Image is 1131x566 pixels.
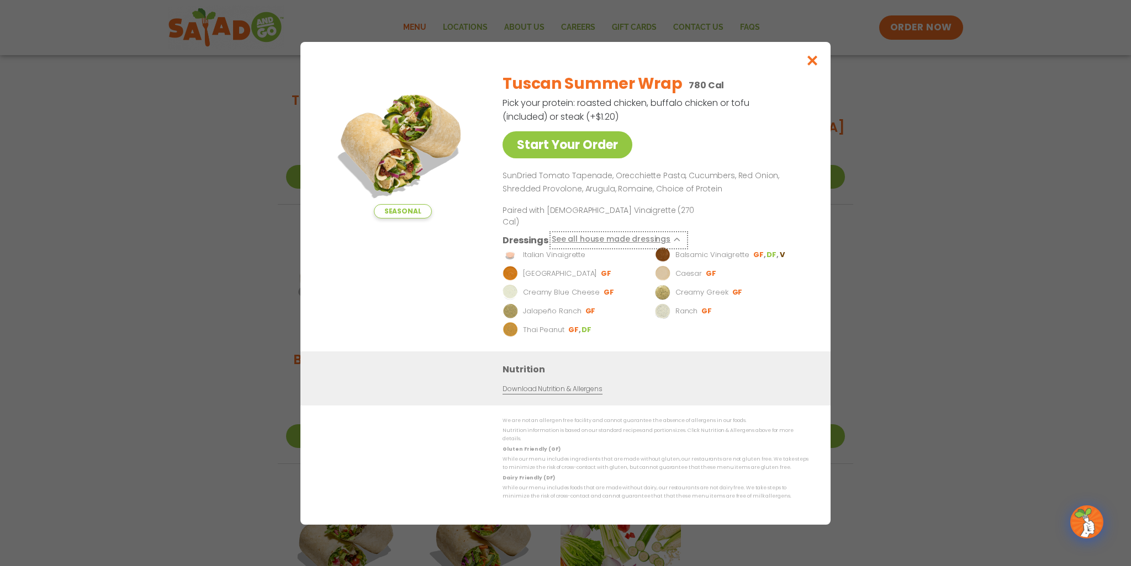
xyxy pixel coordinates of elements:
li: GF [753,249,767,259]
p: Thai Peanut [523,324,564,335]
p: Pick your protein: roasted chicken, buffalo chicken or tofu (included) or steak (+$1.20) [503,96,751,124]
h3: Dressings [503,233,548,247]
li: GF [568,324,582,334]
p: We are not an allergen free facility and cannot guarantee the absence of allergens in our foods. [503,417,808,425]
li: GF [701,306,713,316]
li: GF [732,287,744,297]
img: Dressing preview image for Ranch [655,303,670,318]
img: Dressing preview image for Jalapeño Ranch [503,303,518,318]
li: GF [706,268,717,278]
img: wpChatIcon [1071,506,1102,537]
img: Dressing preview image for Balsamic Vinaigrette [655,247,670,262]
p: Balsamic Vinaigrette [675,249,749,260]
p: Italian Vinaigrette [523,249,585,260]
p: Caesar [675,268,702,279]
h3: Nutrition [503,362,814,376]
img: Dressing preview image for BBQ Ranch [503,265,518,281]
p: SunDried Tomato Tapenade, Orecchiette Pasta, Cucumbers, Red Onion, Shredded Provolone, Arugula, R... [503,169,804,196]
p: Ranch [675,305,698,316]
button: See all house made dressings [552,233,686,247]
button: Close modal [795,42,831,79]
p: Jalapeño Ranch [523,305,582,316]
a: Download Nutrition & Allergens [503,383,602,394]
strong: Dairy Friendly (DF) [503,474,554,480]
p: While our menu includes foods that are made without dairy, our restaurants are not dairy free. We... [503,484,808,501]
li: GF [601,268,612,278]
li: V [780,249,786,259]
p: While our menu includes ingredients that are made without gluten, our restaurants are not gluten ... [503,455,808,472]
a: Start Your Order [503,131,632,158]
p: Nutrition information is based on our standard recipes and portion sizes. Click Nutrition & Aller... [503,426,808,444]
li: DF [767,249,779,259]
p: Paired with [DEMOGRAPHIC_DATA] Vinaigrette (270 Cal) [503,204,707,227]
img: Dressing preview image for Italian Vinaigrette [503,247,518,262]
span: Seasonal [374,204,432,218]
img: Dressing preview image for Caesar [655,265,670,281]
img: Dressing preview image for Thai Peanut [503,322,518,337]
li: DF [582,324,593,334]
li: GF [585,306,597,316]
h2: Tuscan Summer Wrap [503,72,682,95]
p: 780 Cal [689,78,724,92]
p: [GEOGRAPHIC_DATA] [523,268,597,279]
img: Dressing preview image for Creamy Greek [655,284,670,300]
img: Featured product photo for Tuscan Summer Wrap [325,64,480,218]
strong: Gluten Friendly (GF) [503,445,560,452]
li: GF [604,287,615,297]
img: Dressing preview image for Creamy Blue Cheese [503,284,518,300]
p: Creamy Blue Cheese [523,286,600,297]
p: Creamy Greek [675,286,728,297]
